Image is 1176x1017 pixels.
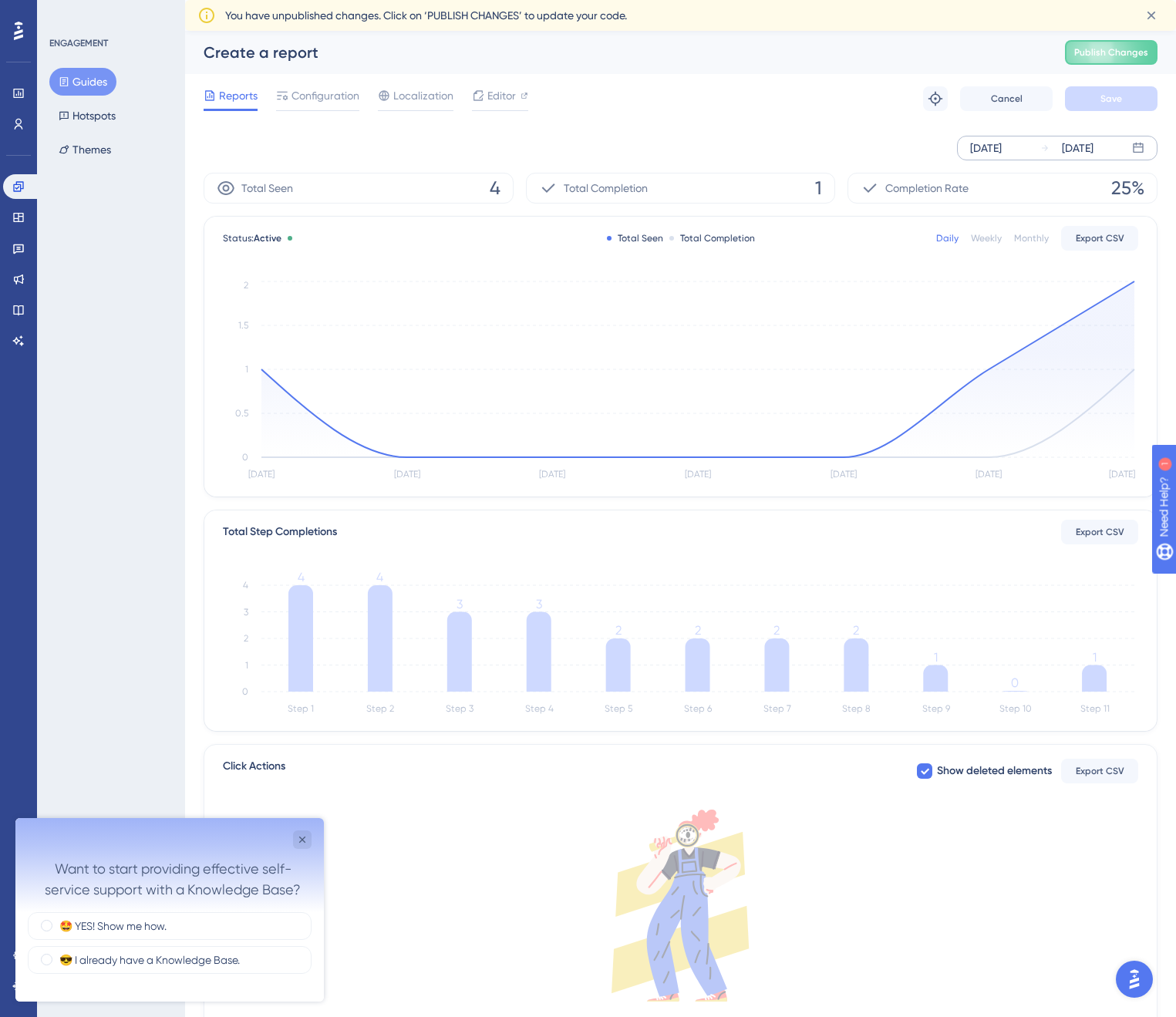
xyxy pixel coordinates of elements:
[223,523,337,541] div: Total Step Completions
[298,570,305,584] tspan: 4
[607,232,663,244] div: Total Seen
[1109,469,1135,480] tspan: [DATE]
[254,233,281,244] span: Active
[1065,40,1157,65] button: Publish Changes
[366,703,394,714] tspan: Step 2
[937,762,1052,780] span: Show deleted elements
[763,703,791,714] tspan: Step 7
[49,68,116,96] button: Guides
[615,623,622,638] tspan: 2
[685,469,711,480] tspan: [DATE]
[564,179,648,197] span: Total Completion
[487,86,516,105] span: Editor
[245,364,248,375] tspan: 1
[1074,46,1148,59] span: Publish Changes
[49,37,108,49] div: ENGAGEMENT
[242,686,248,697] tspan: 0
[605,703,632,714] tspan: Step 5
[1062,139,1093,157] div: [DATE]
[885,179,969,197] span: Completion Rate
[684,703,712,714] tspan: Step 6
[999,703,1032,714] tspan: Step 10
[970,139,1002,157] div: [DATE]
[922,703,950,714] tspan: Step 9
[15,818,324,1002] iframe: UserGuiding Survey
[245,660,248,671] tspan: 1
[376,570,383,584] tspan: 4
[393,86,453,105] span: Localization
[1093,650,1097,665] tspan: 1
[223,232,281,244] span: Status:
[446,703,473,714] tspan: Step 3
[238,320,248,331] tspan: 1.5
[1011,675,1019,690] tspan: 0
[991,93,1023,105] span: Cancel
[223,757,285,785] span: Click Actions
[49,102,125,130] button: Hotspots
[288,703,314,714] tspan: Step 1
[1061,520,1138,544] button: Export CSV
[960,86,1053,111] button: Cancel
[242,452,248,463] tspan: 0
[934,650,938,665] tspan: 1
[107,8,112,20] div: 1
[1065,86,1157,111] button: Save
[1111,176,1144,200] span: 25%
[1111,956,1157,1002] iframe: UserGuiding AI Assistant Launcher
[1014,232,1049,244] div: Monthly
[490,176,500,200] span: 4
[971,232,1002,244] div: Weekly
[539,469,565,480] tspan: [DATE]
[669,232,755,244] div: Total Completion
[976,469,1002,480] tspan: [DATE]
[36,4,96,22] span: Need Help?
[1076,232,1124,244] span: Export CSV
[394,469,420,480] tspan: [DATE]
[936,232,959,244] div: Daily
[248,469,275,480] tspan: [DATE]
[244,280,248,291] tspan: 2
[1100,93,1122,105] span: Save
[831,469,857,480] tspan: [DATE]
[1076,526,1124,538] span: Export CSV
[773,623,780,638] tspan: 2
[1076,765,1124,777] span: Export CSV
[244,633,248,644] tspan: 2
[219,86,258,105] span: Reports
[536,597,542,611] tspan: 3
[241,179,293,197] span: Total Seen
[291,86,359,105] span: Configuration
[235,408,248,419] tspan: 0.5
[695,623,701,638] tspan: 2
[1061,226,1138,251] button: Export CSV
[815,176,822,200] span: 1
[853,623,859,638] tspan: 2
[225,6,627,25] span: You have unpublished changes. Click on ‘PUBLISH CHANGES’ to update your code.
[525,703,554,714] tspan: Step 4
[1061,759,1138,783] button: Export CSV
[243,580,248,591] tspan: 4
[842,703,871,714] tspan: Step 8
[244,607,248,618] tspan: 3
[1080,703,1110,714] tspan: Step 11
[457,597,463,611] tspan: 3
[49,136,120,163] button: Themes
[204,42,1026,63] div: Create a report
